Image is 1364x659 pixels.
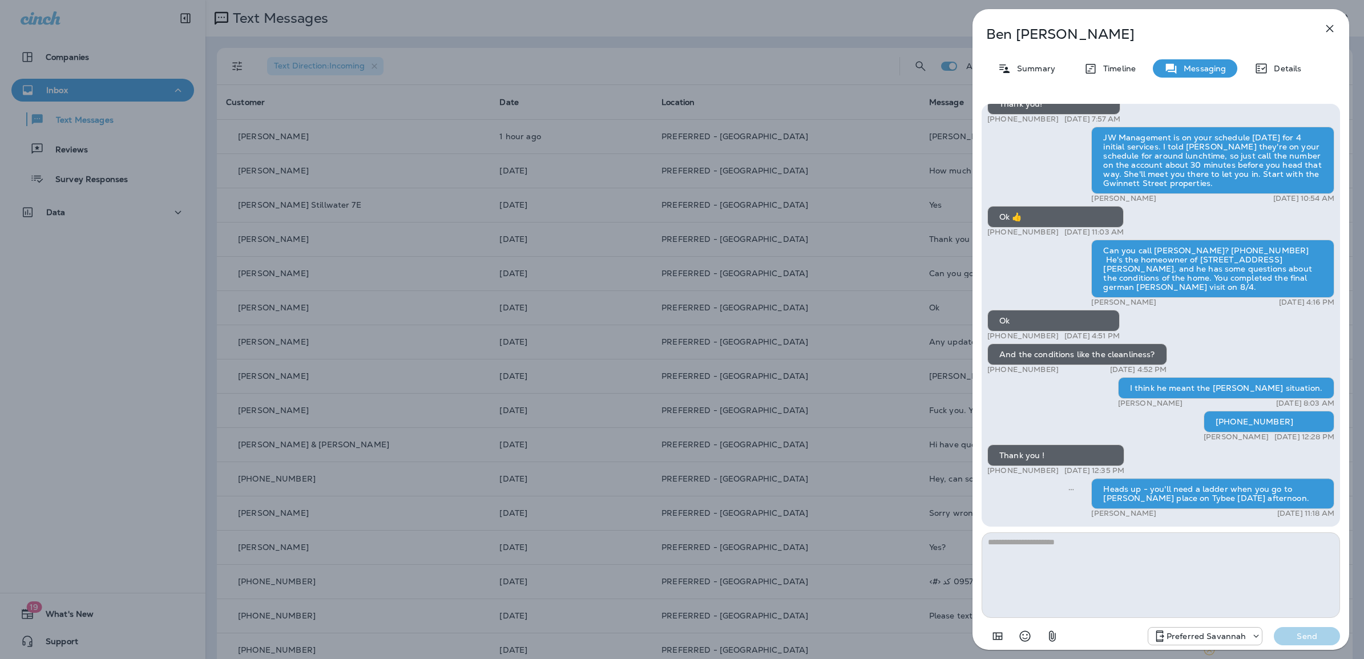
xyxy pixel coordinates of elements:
button: Select an emoji [1014,625,1036,648]
div: Heads up - you'll need a ladder when you go to [PERSON_NAME] place on Tybee [DATE] afternoon. [1091,478,1334,509]
p: Summary [1011,64,1055,73]
div: Ok [987,310,1120,331]
p: [PERSON_NAME] [1091,509,1156,518]
p: [DATE] 11:18 AM [1277,509,1334,518]
p: Messaging [1178,64,1226,73]
p: [DATE] 7:57 AM [1064,115,1120,124]
div: Ok 👍 [987,206,1124,228]
p: [PERSON_NAME] [1091,194,1156,203]
p: [DATE] 12:28 PM [1274,432,1334,442]
div: [PHONE_NUMBER] [1204,411,1334,432]
p: Preferred Savannah [1167,632,1246,641]
p: [PERSON_NAME] [1118,399,1183,408]
p: [DATE] 4:16 PM [1279,298,1334,307]
p: [PHONE_NUMBER] [987,228,1059,237]
button: Add in a premade template [986,625,1009,648]
p: [DATE] 4:51 PM [1064,331,1120,341]
div: Thank you ! [987,444,1124,466]
div: Can you call [PERSON_NAME]? [PHONE_NUMBER] He's the homeowner of [STREET_ADDRESS][PERSON_NAME], a... [1091,240,1334,298]
p: [DATE] 12:35 PM [1064,466,1124,475]
p: [DATE] 8:03 AM [1276,399,1334,408]
div: And the conditions like the cleanliness? [987,343,1167,365]
p: [DATE] 11:03 AM [1064,228,1124,237]
p: Details [1268,64,1301,73]
p: [PHONE_NUMBER] [987,466,1059,475]
p: [DATE] 10:54 AM [1273,194,1334,203]
div: JW Management is on your schedule [DATE] for 4 initial services. I told [PERSON_NAME] they're on ... [1091,127,1334,194]
p: [PERSON_NAME] [1204,432,1269,442]
p: [PHONE_NUMBER] [987,115,1059,124]
p: [DATE] 4:52 PM [1110,365,1167,374]
p: Ben [PERSON_NAME] [986,26,1298,42]
div: +1 (912) 461-3419 [1148,629,1262,643]
div: I think he meant the [PERSON_NAME] situation. [1118,377,1334,399]
p: [PERSON_NAME] [1091,298,1156,307]
span: Sent [1068,483,1074,494]
div: Thank you! [987,93,1120,115]
p: [PHONE_NUMBER] [987,331,1059,341]
p: Timeline [1097,64,1136,73]
p: [PHONE_NUMBER] [987,365,1059,374]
